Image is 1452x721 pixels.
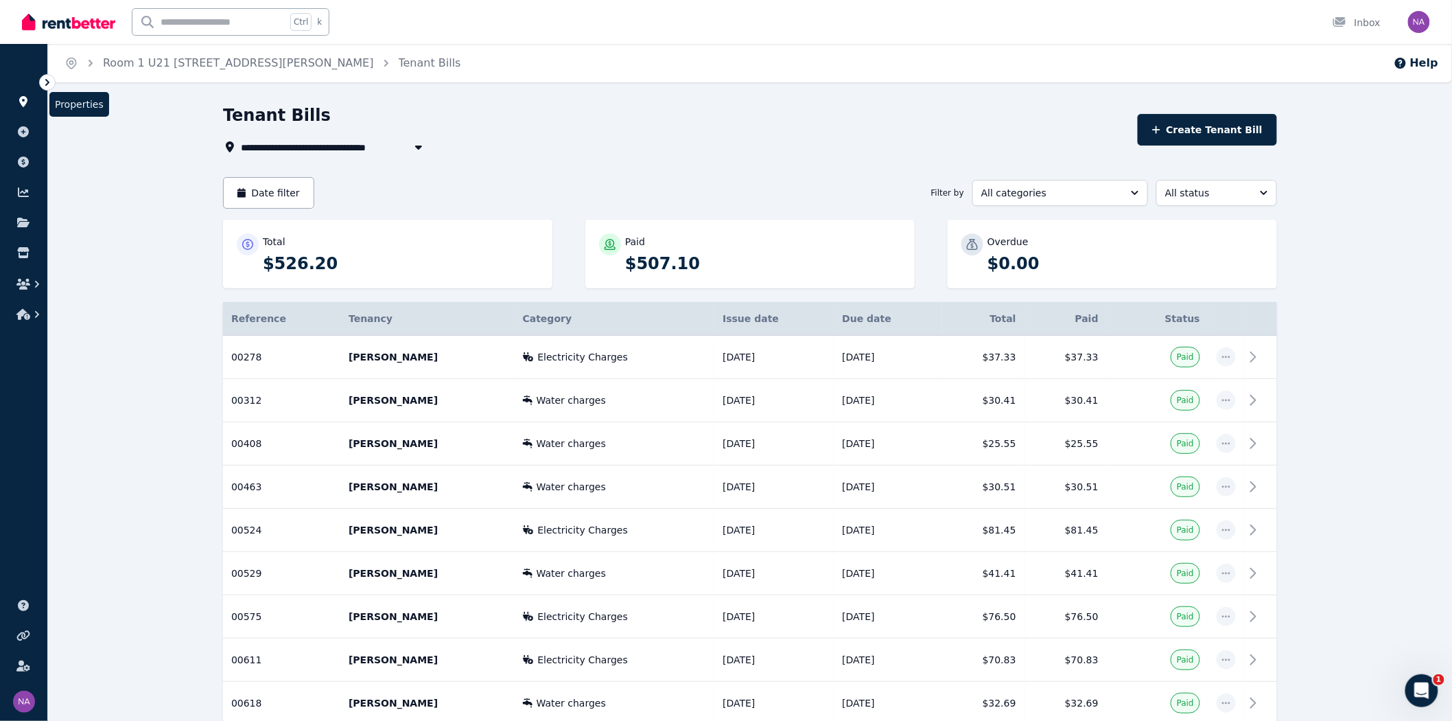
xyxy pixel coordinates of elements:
[714,639,834,682] td: [DATE]
[942,595,1024,639] td: $76.50
[834,336,941,379] td: [DATE]
[972,180,1148,206] button: All categories
[834,552,941,595] td: [DATE]
[1177,611,1194,622] span: Paid
[22,12,115,32] img: RentBetter
[1177,525,1194,536] span: Paid
[349,480,506,494] p: [PERSON_NAME]
[537,480,606,494] span: Water charges
[1177,698,1194,709] span: Paid
[1024,422,1107,466] td: $25.55
[714,336,834,379] td: [DATE]
[231,352,262,363] span: 00278
[1024,302,1107,336] th: Paid
[1333,16,1381,30] div: Inbox
[537,610,628,623] span: Electricity Charges
[1138,114,1277,146] button: Create Tenant Bill
[942,379,1024,422] td: $30.41
[1165,186,1249,200] span: All status
[231,438,262,449] span: 00408
[1024,509,1107,552] td: $81.45
[625,253,901,275] p: $507.10
[1177,481,1194,492] span: Paid
[537,653,628,667] span: Electricity Charges
[931,187,964,198] span: Filter by
[231,654,262,665] span: 00611
[349,610,506,623] p: [PERSON_NAME]
[537,696,606,710] span: Water charges
[1177,352,1194,363] span: Paid
[349,437,506,450] p: [PERSON_NAME]
[942,422,1024,466] td: $25.55
[834,466,941,509] td: [DATE]
[1408,11,1430,33] img: Niranga Amarasinghe
[231,481,262,492] span: 00463
[714,379,834,422] td: [DATE]
[263,253,539,275] p: $526.20
[942,639,1024,682] td: $70.83
[537,566,606,580] span: Water charges
[987,235,1029,249] p: Overdue
[537,350,628,364] span: Electricity Charges
[714,552,834,595] td: [DATE]
[231,698,262,709] span: 00618
[714,595,834,639] td: [DATE]
[714,509,834,552] td: [DATE]
[942,466,1024,509] td: $30.51
[231,313,286,324] span: Reference
[987,253,1263,275] p: $0.00
[834,379,941,422] td: [DATE]
[1405,674,1438,707] iframe: Intercom live chat
[1024,595,1107,639] td: $76.50
[349,566,506,580] p: [PERSON_NAME]
[625,235,645,249] p: Paid
[834,422,941,466] td: [DATE]
[1024,552,1107,595] td: $41.41
[349,393,506,407] p: [PERSON_NAME]
[714,466,834,509] td: [DATE]
[942,302,1024,336] th: Total
[942,509,1024,552] td: $81.45
[231,568,262,579] span: 00529
[1433,674,1444,685] span: 1
[942,552,1024,595] td: $41.41
[834,509,941,552] td: [DATE]
[263,235,285,249] p: Total
[48,44,478,82] nav: Breadcrumb
[317,16,322,27] span: k
[1024,336,1107,379] td: $37.33
[399,56,461,69] a: Tenant Bills
[942,336,1024,379] td: $37.33
[223,104,331,126] h1: Tenant Bills
[714,422,834,466] td: [DATE]
[981,186,1120,200] span: All categories
[1394,55,1438,71] button: Help
[1177,568,1194,579] span: Paid
[103,56,374,69] a: Room 1 U21 [STREET_ADDRESS][PERSON_NAME]
[231,395,262,406] span: 00312
[834,302,941,336] th: Due date
[537,437,606,450] span: Water charges
[349,523,506,537] p: [PERSON_NAME]
[1024,466,1107,509] td: $30.51
[290,13,312,31] span: Ctrl
[349,696,506,710] p: [PERSON_NAME]
[1177,438,1194,449] span: Paid
[1024,639,1107,682] td: $70.83
[1024,379,1107,422] td: $30.41
[349,350,506,364] p: [PERSON_NAME]
[49,92,109,117] span: Properties
[834,595,941,639] td: [DATE]
[537,393,606,407] span: Water charges
[231,525,262,536] span: 00524
[13,691,35,713] img: Niranga Amarasinghe
[834,639,941,682] td: [DATE]
[340,302,515,336] th: Tenancy
[515,302,715,336] th: Category
[1177,395,1194,406] span: Paid
[349,653,506,667] p: [PERSON_NAME]
[1156,180,1277,206] button: All status
[1177,654,1194,665] span: Paid
[537,523,628,537] span: Electricity Charges
[223,177,314,209] button: Date filter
